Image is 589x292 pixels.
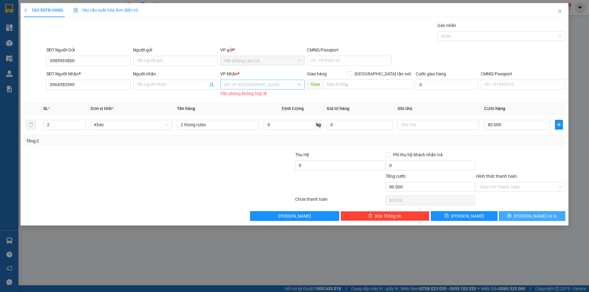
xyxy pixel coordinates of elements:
[43,106,48,111] span: SL
[307,79,323,89] span: Giao
[46,70,131,77] div: SĐT Người Nhận
[90,106,114,111] span: Đơn vị tính
[514,213,557,219] span: [PERSON_NAME] và In
[445,214,449,218] span: save
[416,80,478,89] input: Cước giao hàng
[220,90,305,97] div: Văn phòng không hợp lệ
[481,70,565,77] div: CMND/Passport
[484,106,505,111] span: Cước hàng
[73,8,78,13] img: icon
[282,106,304,111] span: Định lượng
[3,36,49,46] h2: 6PAX8JDG
[209,82,214,87] span: user-add
[499,211,565,221] button: printer[PERSON_NAME] và In
[220,71,237,76] span: VP Nhận
[398,120,479,130] input: Ghi Chú
[316,120,322,130] span: kg
[133,70,218,77] div: Người nhận
[507,214,511,218] span: printer
[323,79,413,89] input: Dọc đường
[73,8,138,13] span: Yêu cầu xuất hóa đơn điện tử
[26,8,92,31] b: [PERSON_NAME] (Vinh - Sapa)
[555,120,563,130] button: plus
[24,8,28,12] span: plus
[395,103,482,115] th: Ghi chú
[46,47,131,53] div: SĐT Người Gửi
[352,70,413,77] span: [GEOGRAPHIC_DATA] tận nơi
[220,47,305,53] div: VP gửi
[437,23,456,28] label: Gán nhãn
[431,211,497,221] button: save[PERSON_NAME]
[451,213,484,219] span: [PERSON_NAME]
[278,213,311,219] span: [PERSON_NAME]
[391,151,445,158] span: Phí thu hộ khách nhận trả
[133,47,218,53] div: Người gửi
[26,138,227,144] div: Tổng: 2
[32,36,148,74] h2: VP Nhận: Văn phòng Vinh
[26,120,36,130] button: delete
[307,47,391,53] div: CMND/Passport
[250,211,339,221] button: [PERSON_NAME]
[341,211,430,221] button: deleteXóa Thông tin
[307,71,327,76] span: Giao hàng
[551,3,568,20] button: Close
[557,9,562,14] span: close
[476,174,517,179] label: Hình thức thanh toán
[295,152,309,157] span: Thu Hộ
[294,196,385,207] div: Chưa thanh toán
[82,5,148,15] b: [DOMAIN_NAME]
[416,71,446,76] label: Cước giao hàng
[94,120,168,129] span: Khác
[327,106,349,111] span: Giá trị hàng
[224,56,301,65] span: Văn phòng Lào Cai
[368,214,372,218] span: delete
[177,106,195,111] span: Tên hàng
[386,174,406,179] span: Tổng cước
[375,213,402,219] span: Xóa Thông tin
[555,122,563,127] span: plus
[177,120,259,130] input: VD: Bàn, Ghế
[24,8,64,13] span: TẠO ĐƠN HÀNG
[327,120,393,130] input: 0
